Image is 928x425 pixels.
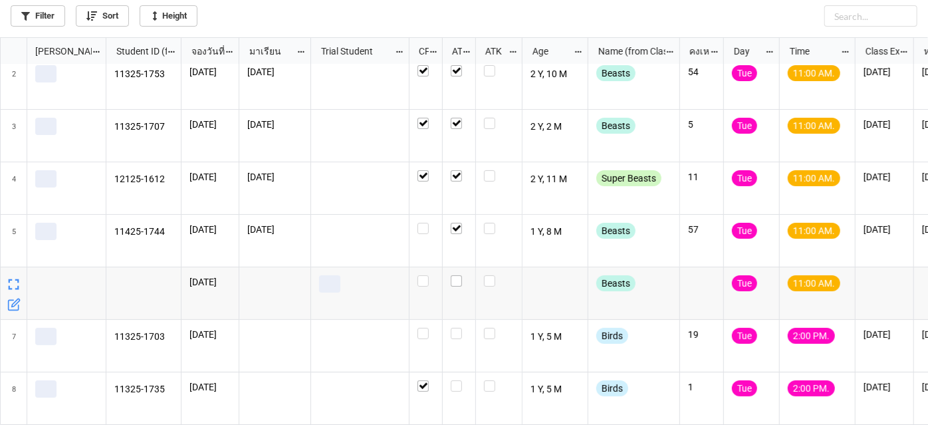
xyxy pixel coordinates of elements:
p: 2 Y, 11 M [530,170,580,189]
div: 11:00 AM. [788,118,840,134]
div: ATK [477,44,508,59]
div: [PERSON_NAME] Name [27,44,92,59]
div: Tue [732,118,757,134]
span: 3 [12,110,16,162]
div: Tue [732,65,757,81]
div: Name (from Class) [590,44,665,59]
span: 8 [12,372,16,424]
p: [DATE] [247,223,302,236]
p: 11325-1735 [114,380,174,399]
div: Beasts [596,223,636,239]
p: 1 [688,380,715,394]
p: [DATE] [189,118,231,131]
div: Student ID (from [PERSON_NAME] Name) [108,44,167,59]
p: [DATE] [864,328,905,341]
p: 2 Y, 10 M [530,65,580,84]
div: Beasts [596,275,636,291]
div: Tue [732,380,757,396]
p: 54 [688,65,715,78]
div: 11:00 AM. [788,223,840,239]
div: Super Beasts [596,170,661,186]
p: 57 [688,223,715,236]
p: 11 [688,170,715,184]
p: 19 [688,328,715,341]
p: [DATE] [247,170,302,184]
div: 11:00 AM. [788,170,840,186]
p: [DATE] [247,65,302,78]
div: Beasts [596,118,636,134]
div: 11:00 AM. [788,275,840,291]
p: [DATE] [189,223,231,236]
div: คงเหลือ (from Nick Name) [681,44,709,59]
div: Class Expiration [858,44,900,59]
input: Search... [824,5,917,27]
p: 11325-1703 [114,328,174,347]
p: 1 Y, 5 M [530,328,580,347]
p: 11425-1744 [114,223,174,241]
p: [DATE] [864,65,905,78]
p: 1 Y, 5 M [530,380,580,399]
a: Height [140,5,197,27]
div: จองวันที่ [183,44,225,59]
span: 4 [12,162,16,214]
div: 11:00 AM. [788,65,840,81]
a: Sort [76,5,129,27]
p: [DATE] [189,380,231,394]
div: grid [1,38,106,65]
p: [DATE] [864,223,905,236]
div: ATT [444,44,463,59]
div: Day [726,44,766,59]
div: CF [411,44,429,59]
p: 5 [688,118,715,131]
div: 2:00 PM. [788,328,835,344]
div: Beasts [596,65,636,81]
p: [DATE] [247,118,302,131]
p: [DATE] [189,328,231,341]
div: 2:00 PM. [788,380,835,396]
span: 5 [12,215,16,267]
div: Tue [732,275,757,291]
div: Trial Student [313,44,394,59]
p: 11325-1753 [114,65,174,84]
div: Birds [596,380,628,396]
p: [DATE] [189,65,231,78]
div: Tue [732,328,757,344]
p: [DATE] [864,170,905,184]
p: 1 Y, 8 M [530,223,580,241]
span: 7 [12,320,16,372]
div: Age [524,44,574,59]
p: [DATE] [189,170,231,184]
span: 2 [12,57,16,109]
div: มาเรียน [241,44,296,59]
p: 12125-1612 [114,170,174,189]
div: Time [782,44,841,59]
p: [DATE] [864,380,905,394]
a: Filter [11,5,65,27]
p: 11325-1707 [114,118,174,136]
p: [DATE] [189,275,231,289]
div: Tue [732,170,757,186]
div: Birds [596,328,628,344]
p: 2 Y, 2 M [530,118,580,136]
div: Tue [732,223,757,239]
p: [DATE] [864,118,905,131]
